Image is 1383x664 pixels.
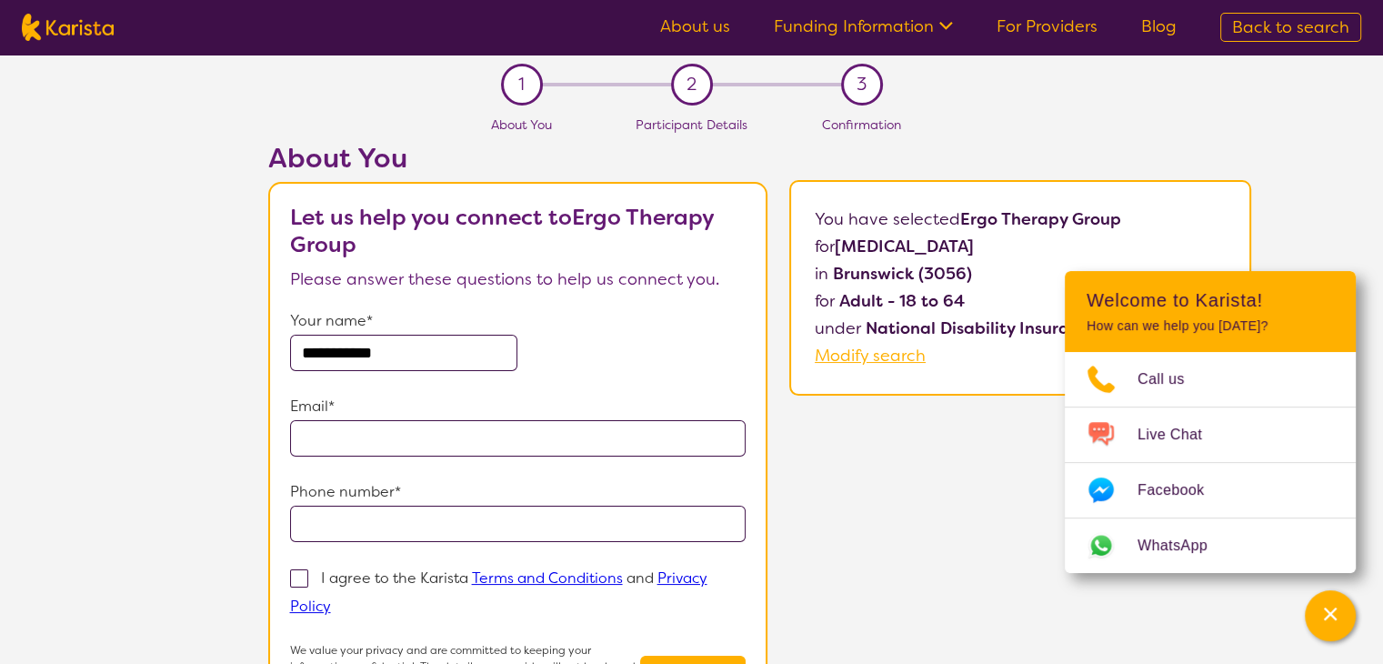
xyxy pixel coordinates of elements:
span: Facebook [1137,477,1226,504]
a: Web link opens in a new tab. [1065,518,1356,573]
p: I agree to the Karista and [290,568,707,616]
b: Adult - 18 to 64 [839,290,965,312]
p: How can we help you [DATE]? [1087,318,1334,334]
span: Confirmation [822,116,901,133]
p: Please answer these questions to help us connect you. [290,266,746,293]
span: WhatsApp [1137,532,1229,559]
a: Terms and Conditions [472,568,623,588]
p: Your name* [290,307,746,335]
b: Ergo Therapy Group [960,208,1121,230]
h2: Welcome to Karista! [1087,289,1334,311]
p: Phone number* [290,478,746,506]
b: Brunswick (3056) [833,263,972,285]
span: About You [491,116,552,133]
div: Channel Menu [1065,271,1356,573]
button: Channel Menu [1305,590,1356,641]
h2: About You [268,142,767,175]
span: Participant Details [636,116,747,133]
p: in [815,260,1226,287]
p: under . [815,315,1226,342]
p: for [815,233,1226,260]
img: Karista logo [22,14,114,41]
span: Back to search [1232,16,1349,38]
span: 3 [857,71,867,98]
a: Blog [1141,15,1177,37]
b: Let us help you connect to Ergo Therapy Group [290,203,714,259]
a: Funding Information [774,15,953,37]
b: [MEDICAL_DATA] [835,236,974,257]
span: 1 [518,71,525,98]
ul: Choose channel [1065,352,1356,573]
p: You have selected [815,206,1226,369]
p: for [815,287,1226,315]
a: Back to search [1220,13,1361,42]
span: 2 [686,71,697,98]
span: Live Chat [1137,421,1224,448]
a: For Providers [997,15,1097,37]
span: Call us [1137,366,1207,393]
a: Privacy Policy [290,568,707,616]
a: Modify search [815,345,926,367]
b: National Disability Insurance Scheme (NDIS) [866,317,1222,339]
p: Email* [290,393,746,420]
a: About us [660,15,730,37]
